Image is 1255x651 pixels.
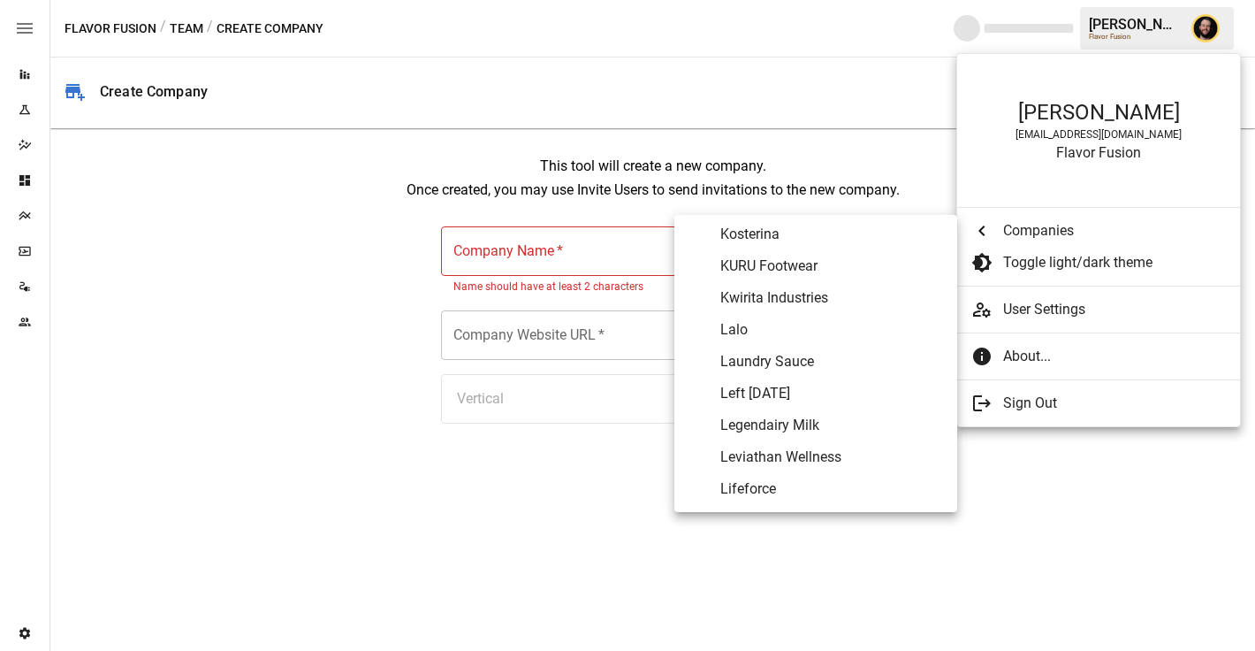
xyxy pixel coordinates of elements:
[720,256,943,277] span: KURU Footwear
[975,100,1222,125] div: [PERSON_NAME]
[720,479,943,500] span: Lifeforce
[1003,299,1226,320] span: User Settings
[1003,393,1226,414] span: Sign Out
[720,415,943,436] span: Legendairy Milk
[975,144,1222,161] div: Flavor Fusion
[1003,346,1226,367] span: About...
[720,287,943,309] span: Kwirita Industries
[1003,220,1226,241] span: Companies
[720,351,943,372] span: Laundry Sauce
[975,128,1222,141] div: [EMAIL_ADDRESS][DOMAIN_NAME]
[720,383,943,404] span: Left [DATE]
[720,319,943,341] span: Lalo
[720,447,943,468] span: Leviathan Wellness
[720,224,943,245] span: Kosterina
[1003,252,1226,273] span: Toggle light/dark theme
